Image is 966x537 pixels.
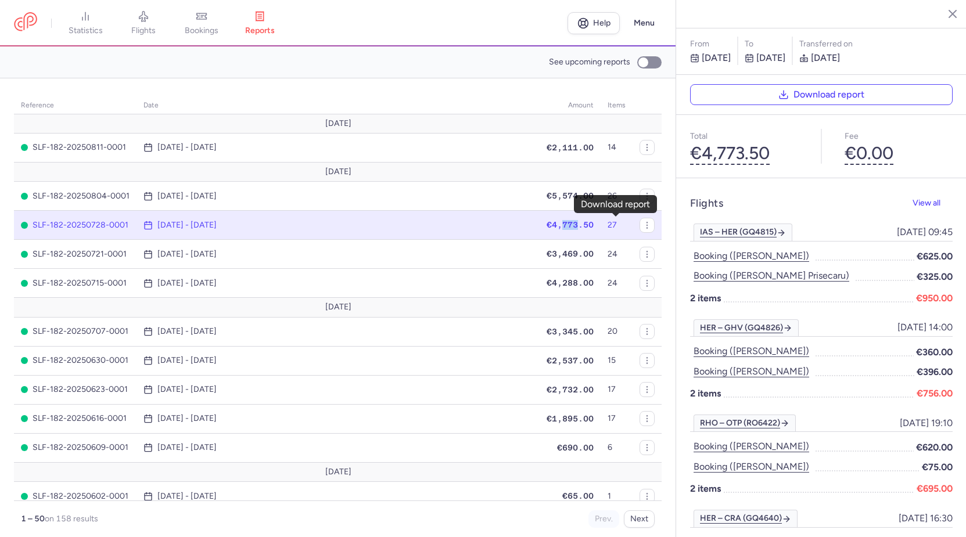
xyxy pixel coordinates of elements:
p: 2 items [690,291,953,305]
a: bookings [173,10,231,36]
span: SLF-182-20250728-0001 [21,221,130,230]
span: [DATE] 14:00 [897,322,953,333]
time: [DATE] - [DATE] [157,414,217,423]
span: €3,469.00 [547,249,594,258]
p: Total [690,129,798,143]
a: Help [568,12,620,34]
span: SLF-182-20250721-0001 [21,250,130,259]
button: Booking ([PERSON_NAME] prisecaru) [690,268,853,283]
span: bookings [185,26,218,36]
time: [DATE] - [DATE] [157,385,217,394]
time: [DATE] - [DATE] [157,443,217,452]
time: [DATE] - [DATE] [157,143,217,152]
a: statistics [56,10,114,36]
button: Booking ([PERSON_NAME]) [690,344,813,359]
time: [DATE] - [DATE] [157,279,217,288]
p: From [690,37,731,51]
span: €5,574.00 [547,191,594,200]
span: SLF-182-20250804-0001 [21,192,130,201]
div: Download report [581,199,650,210]
p: [DATE] [745,51,785,65]
p: Fee [845,129,953,143]
time: [DATE] - [DATE] [157,250,217,259]
h4: Flights [690,197,723,210]
span: €360.00 [916,345,953,359]
a: CitizenPlane red outlined logo [14,12,37,34]
span: €1,895.00 [547,414,594,423]
p: [DATE] [690,51,731,65]
a: HER – GHV (GQ4826) [694,319,799,337]
span: €75.00 [922,460,953,474]
span: €695.00 [917,481,953,496]
span: [DATE] [325,119,351,128]
td: 27 [601,211,633,240]
span: SLF-182-20250707-0001 [21,327,130,336]
span: €2,732.00 [547,385,594,394]
a: IAS – HER (GQ4815) [694,224,792,241]
a: reports [231,10,289,36]
button: Booking ([PERSON_NAME]) [690,459,813,474]
time: [DATE] - [DATE] [157,356,217,365]
span: €396.00 [917,365,953,379]
td: 24 [601,240,633,269]
th: amount [534,97,601,114]
span: statistics [69,26,103,36]
span: €4,288.00 [547,278,594,287]
span: View all [913,199,940,207]
button: View all [900,192,953,215]
button: Menu [627,12,662,34]
span: €620.00 [916,440,953,455]
span: SLF-182-20250609-0001 [21,443,130,452]
button: Booking ([PERSON_NAME]) [690,248,813,264]
span: on 158 results [45,514,98,524]
span: €2,111.00 [547,143,594,152]
span: [DATE] 09:45 [897,227,953,237]
time: [DATE] - [DATE] [157,192,217,201]
button: €4,773.50 [690,143,770,164]
td: 17 [601,404,633,433]
p: 2 items [690,386,953,401]
th: items [601,97,633,114]
span: SLF-182-20250602-0001 [21,492,130,501]
td: 17 [601,375,633,404]
span: €625.00 [917,249,953,264]
span: SLF-182-20250623-0001 [21,385,130,394]
span: [DATE] [325,302,351,312]
span: €65.00 [562,491,594,500]
a: flights [114,10,173,36]
button: Booking ([PERSON_NAME]) [690,364,813,379]
strong: 1 – 50 [21,514,45,524]
span: flights [131,26,156,36]
span: [DATE] 16:30 [899,513,953,524]
td: 1 [601,482,633,511]
span: SLF-182-20250811-0001 [21,143,130,152]
th: reference [14,97,137,114]
td: 6 [601,433,633,462]
span: SLF-182-20250616-0001 [21,414,130,423]
span: SLF-182-20250715-0001 [21,279,130,288]
td: 24 [601,269,633,298]
span: €950.00 [916,291,953,305]
p: to [745,37,785,51]
button: Download report [690,84,953,105]
time: [DATE] - [DATE] [157,221,217,230]
span: €690.00 [557,443,594,452]
span: SLF-182-20250630-0001 [21,356,130,365]
button: Next [624,510,655,528]
span: €756.00 [917,386,953,401]
th: date [137,97,534,114]
td: 15 [601,346,633,375]
time: [DATE] - [DATE] [157,492,217,501]
span: Help [593,19,611,27]
a: HER – CRA (GQ4640) [694,510,798,527]
span: €4,773.50 [547,220,594,229]
div: Transferred on [799,37,953,51]
button: Booking ([PERSON_NAME]) [690,439,813,454]
p: [DATE] [799,51,953,65]
span: [DATE] [325,167,351,176]
td: 26 [601,182,633,211]
td: 20 [601,317,633,346]
span: €325.00 [917,269,953,284]
p: 2 items [690,481,953,496]
button: Prev. [588,510,619,528]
